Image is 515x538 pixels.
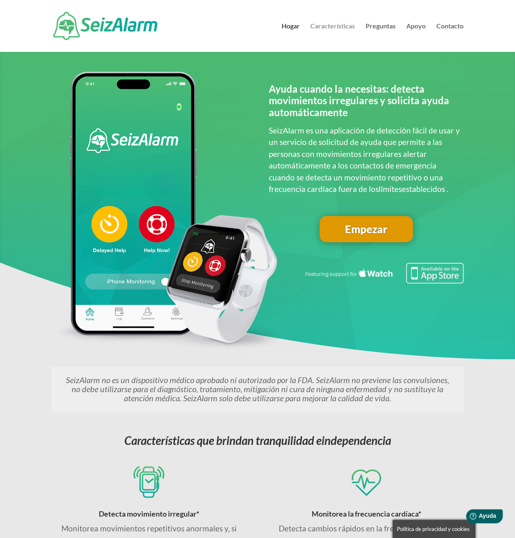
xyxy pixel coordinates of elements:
img: Monitores de convulsiones que utilizan la frecuencia cardíaca [351,466,381,498]
font: Detecta movimiento irregular* [99,509,199,518]
img: Detecta convulsiones mediante sensores del iPhone y Apple Watch [133,466,164,498]
font: Monitorea la frecuencia cardíaca* [311,509,421,518]
iframe: Lanzador de widgets de ayuda [442,506,506,529]
font: Preguntas [366,22,396,30]
font: SeizAlarm no es un dispositivo médico aprobado ni autorizado por la FDA. SeizAlarm no previene la... [66,375,449,403]
a: Empezar [319,216,413,242]
font: Política de privacidad y cookies [397,526,470,532]
a: Características [310,23,355,52]
img: alarma antisecuestro para dispositivos Apple [51,72,283,351]
a: Hogar [282,23,300,52]
font: Ayuda cuando la necesitas: detecta movimientos irregulares y solicita ayuda automáticamente [269,83,449,119]
img: Alarma de secuestro [53,12,157,40]
a: Contacto [436,23,464,52]
font: SeizAlarm es una aplicación de detección fácil de usar y un servicio de solicitud de ayuda que pe... [269,126,460,194]
font: independencia [321,433,391,447]
a: Con soporte para detección de convulsiones para el Apple Watch [304,276,464,285]
font: Hogar [282,22,300,30]
font: Empezar [345,222,387,236]
img: Detección de convulsiones disponible en la App Store de Apple. [304,263,464,283]
a: Apoyo [406,23,426,52]
font: Contacto [436,22,464,30]
font: establecidos . [402,184,448,194]
font: Apoyo [406,22,426,30]
font: Características [310,22,355,30]
a: Preguntas [366,23,396,52]
font: límites [379,184,402,194]
font: Características que brindan tranquilidad e [124,433,321,447]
